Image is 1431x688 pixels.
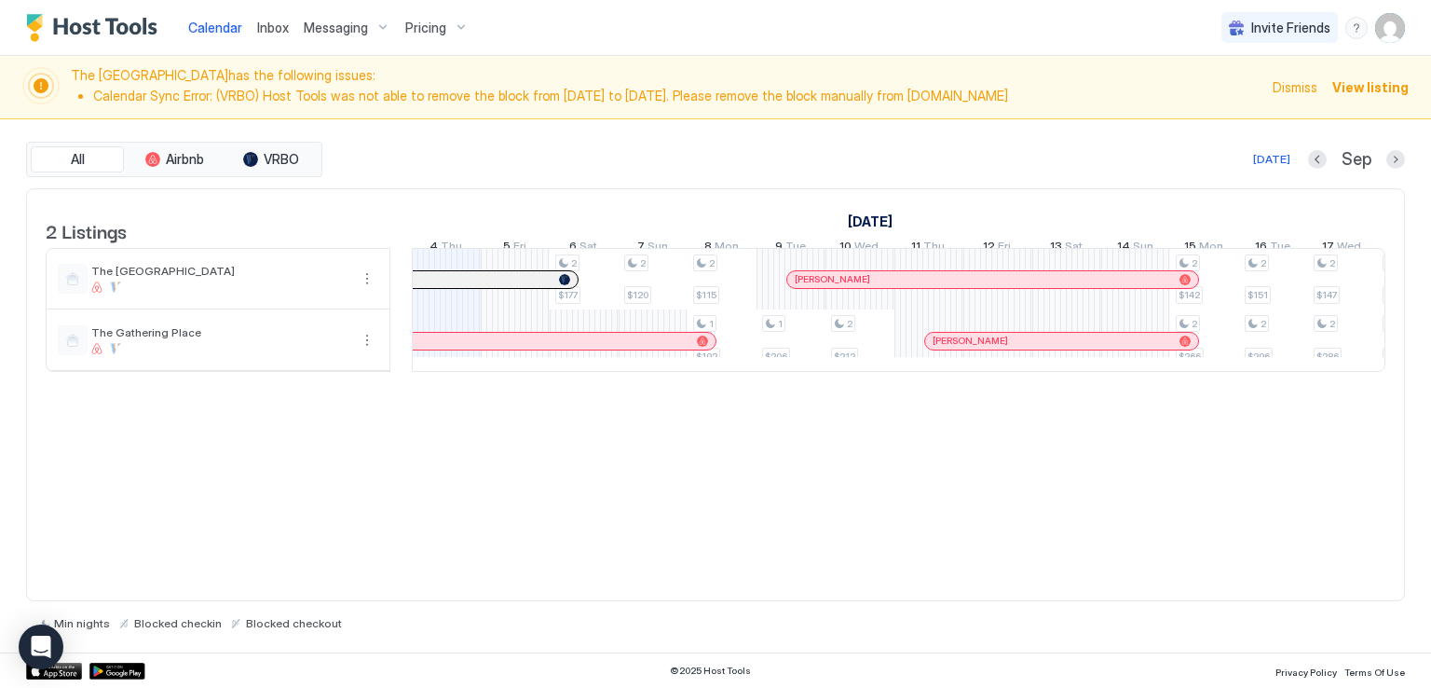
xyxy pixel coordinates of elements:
[1344,667,1405,678] span: Terms Of Use
[31,146,124,172] button: All
[1192,257,1197,269] span: 2
[1179,289,1200,301] span: $142
[1345,17,1368,39] div: menu
[1386,150,1405,169] button: Next month
[1275,667,1337,678] span: Privacy Policy
[128,146,221,172] button: Airbnb
[906,235,949,262] a: September 11, 2025
[1308,150,1327,169] button: Previous month
[1247,289,1268,301] span: $151
[91,325,348,339] span: The Gathering Place
[911,239,920,258] span: 11
[71,151,85,168] span: All
[46,216,127,244] span: 2 Listings
[257,18,289,37] a: Inbox
[503,239,511,258] span: 5
[429,239,438,258] span: 4
[843,208,897,235] a: September 1, 2025
[696,289,716,301] span: $115
[188,18,242,37] a: Calendar
[19,625,63,669] div: Open Intercom Messenger
[785,239,806,258] span: Tue
[356,268,378,290] div: menu
[983,239,995,258] span: 12
[923,239,945,258] span: Thu
[1179,351,1201,363] span: $266
[513,239,526,258] span: Fri
[1045,235,1087,262] a: September 13, 2025
[304,20,368,36] span: Messaging
[1322,239,1334,258] span: 17
[640,257,646,269] span: 2
[696,351,717,363] span: $192
[1337,239,1361,258] span: Wed
[264,151,299,168] span: VRBO
[1375,13,1405,43] div: User profile
[834,351,855,363] span: $212
[1344,661,1405,681] a: Terms Of Use
[854,239,879,258] span: Wed
[498,235,531,262] a: September 5, 2025
[627,289,648,301] span: $120
[188,20,242,35] span: Calendar
[134,616,222,630] span: Blocked checkin
[778,318,783,330] span: 1
[1332,77,1409,97] div: View listing
[1329,257,1335,269] span: 2
[89,663,145,680] a: Google Play Store
[356,329,378,351] div: menu
[709,318,714,330] span: 1
[1316,351,1339,363] span: $286
[579,239,597,258] span: Sat
[405,20,446,36] span: Pricing
[225,146,318,172] button: VRBO
[978,235,1015,262] a: September 12, 2025
[933,335,1008,347] span: [PERSON_NAME]
[709,257,715,269] span: 2
[1179,235,1228,262] a: September 15, 2025
[26,14,166,42] a: Host Tools Logo
[257,20,289,35] span: Inbox
[558,289,578,301] span: $177
[565,235,602,262] a: September 6, 2025
[704,239,712,258] span: 8
[1250,148,1293,171] button: [DATE]
[1247,351,1270,363] span: $296
[765,351,787,363] span: $206
[775,239,783,258] span: 9
[1199,239,1223,258] span: Mon
[1261,257,1266,269] span: 2
[795,273,870,285] span: [PERSON_NAME]
[71,67,1261,107] span: The [GEOGRAPHIC_DATA] has the following issues:
[1273,77,1317,97] div: Dismiss
[770,235,811,262] a: September 9, 2025
[1270,239,1290,258] span: Tue
[637,239,645,258] span: 7
[633,235,673,262] a: September 7, 2025
[647,239,668,258] span: Sun
[1112,235,1158,262] a: September 14, 2025
[356,268,378,290] button: More options
[1261,318,1266,330] span: 2
[1317,235,1366,262] a: September 17, 2025
[998,239,1011,258] span: Fri
[847,318,852,330] span: 2
[571,257,577,269] span: 2
[670,665,751,677] span: © 2025 Host Tools
[1251,20,1330,36] span: Invite Friends
[26,663,82,680] a: App Store
[839,239,852,258] span: 10
[1065,239,1083,258] span: Sat
[246,616,342,630] span: Blocked checkout
[1192,318,1197,330] span: 2
[425,235,467,262] a: September 4, 2025
[1316,289,1337,301] span: $147
[1275,661,1337,681] a: Privacy Policy
[835,235,883,262] a: September 10, 2025
[356,329,378,351] button: More options
[1184,239,1196,258] span: 15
